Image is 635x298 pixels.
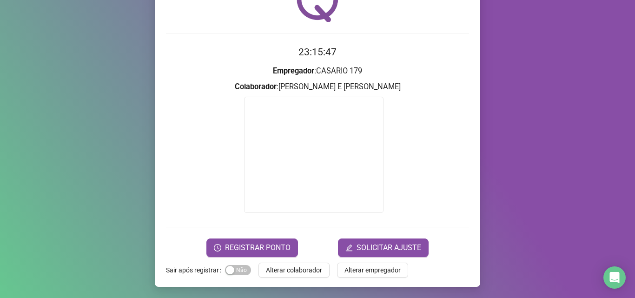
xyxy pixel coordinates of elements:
[235,82,277,91] strong: Colaborador
[345,244,353,252] span: edit
[337,263,408,278] button: Alterar empregador
[166,81,469,93] h3: : [PERSON_NAME] E [PERSON_NAME]
[344,265,401,275] span: Alterar empregador
[166,65,469,77] h3: : CASARIO 179
[214,244,221,252] span: clock-circle
[357,242,421,253] span: SOLICITAR AJUSTE
[166,263,225,278] label: Sair após registrar
[258,263,330,278] button: Alterar colaborador
[298,46,337,58] time: 23:15:47
[603,266,626,289] div: Open Intercom Messenger
[338,238,429,257] button: editSOLICITAR AJUSTE
[266,265,322,275] span: Alterar colaborador
[206,238,298,257] button: REGISTRAR PONTO
[225,242,291,253] span: REGISTRAR PONTO
[273,66,314,75] strong: Empregador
